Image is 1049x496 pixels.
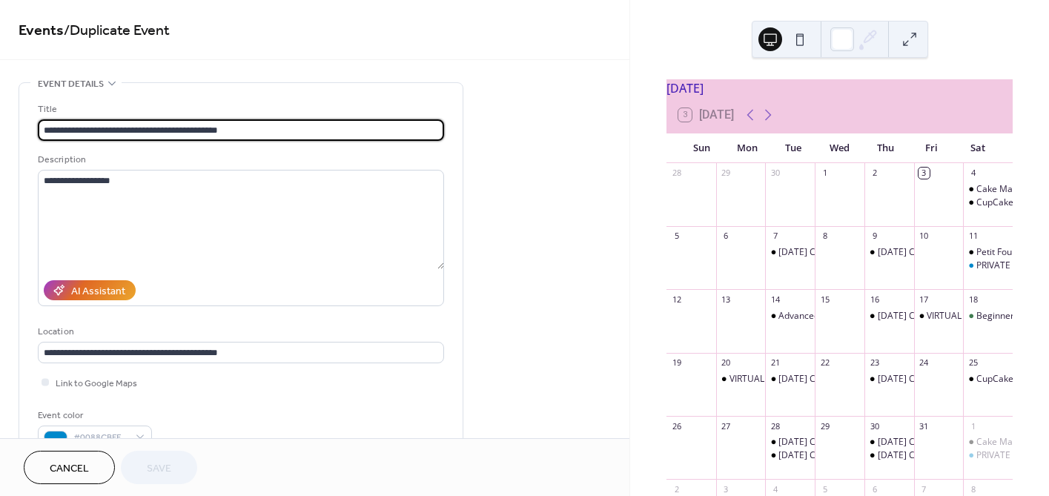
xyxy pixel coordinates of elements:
[56,376,137,391] span: Link to Google Maps
[963,246,1013,259] div: Petit Four Class
[819,357,830,368] div: 22
[716,373,766,386] div: VIRTUAL - Petit Four Class
[770,483,781,495] div: 4
[963,449,1013,462] div: PRIVATE EVENT - Theegala Birthday Party
[671,231,682,242] div: 5
[878,310,985,323] div: [DATE] Cookie Decorating
[819,420,830,431] div: 29
[38,408,149,423] div: Event color
[678,133,724,163] div: Sun
[967,357,979,368] div: 25
[765,310,815,323] div: Advanced Cookie Decorating
[721,483,732,495] div: 3
[919,420,930,431] div: 31
[729,373,835,386] div: VIRTUAL - Petit Four Class
[64,16,170,45] span: / Duplicate Event
[963,196,1013,209] div: CupCake / Cake Pop Class
[50,461,89,477] span: Cancel
[721,420,732,431] div: 27
[770,231,781,242] div: 7
[819,168,830,179] div: 1
[976,246,1040,259] div: Petit Four Class
[38,152,441,168] div: Description
[919,357,930,368] div: 24
[864,310,914,323] div: Halloween Cookie Decorating
[955,133,1001,163] div: Sat
[963,259,1013,272] div: PRIVATE EVENT - Smith Birthday Party
[864,436,914,449] div: Halloween Cookie Decorating
[869,294,880,305] div: 16
[927,310,1033,323] div: VIRTUAL - Petit Four Class
[864,373,914,386] div: Halloween Cookie Decorating
[38,102,441,117] div: Title
[909,133,955,163] div: Fri
[819,483,830,495] div: 5
[863,133,909,163] div: Thu
[765,246,815,259] div: Halloween Cookie Decorating
[869,357,880,368] div: 23
[778,373,886,386] div: [DATE] Cookie Decorating
[73,430,128,446] span: #0088CBFF
[869,483,880,495] div: 6
[864,449,914,462] div: Halloween Cookie Decorating
[721,294,732,305] div: 13
[666,79,1013,97] div: [DATE]
[967,420,979,431] div: 1
[765,436,815,449] div: Halloween Cookie Decorating
[778,436,886,449] div: [DATE] Cookie Decorating
[819,294,830,305] div: 15
[967,168,979,179] div: 4
[671,294,682,305] div: 12
[919,483,930,495] div: 7
[19,16,64,45] a: Events
[864,246,914,259] div: Halloween Cookie Decorating
[967,483,979,495] div: 8
[816,133,862,163] div: Wed
[24,451,115,484] button: Cancel
[770,357,781,368] div: 21
[878,373,985,386] div: [DATE] Cookie Decorating
[38,76,104,92] span: Event details
[878,449,985,462] div: [DATE] Cookie Decorating
[963,310,1013,323] div: Beginner Cookie School Class
[878,246,985,259] div: [DATE] Cookie Decorating
[765,373,815,386] div: Halloween Cookie Decorating
[44,280,136,300] button: AI Assistant
[721,231,732,242] div: 6
[963,436,1013,449] div: Cake Making and Decorating
[724,133,770,163] div: Mon
[770,294,781,305] div: 14
[71,284,125,300] div: AI Assistant
[671,357,682,368] div: 19
[963,183,1013,196] div: Cake Making and Decorating
[869,231,880,242] div: 9
[671,483,682,495] div: 2
[963,373,1013,386] div: CupCake Bouquet Class
[869,420,880,431] div: 30
[770,168,781,179] div: 30
[778,310,898,323] div: Advanced Cookie Decorating
[967,294,979,305] div: 18
[770,133,816,163] div: Tue
[721,357,732,368] div: 20
[671,168,682,179] div: 28
[919,231,930,242] div: 10
[919,168,930,179] div: 3
[919,294,930,305] div: 17
[819,231,830,242] div: 8
[914,310,964,323] div: VIRTUAL - Petit Four Class
[38,324,441,340] div: Location
[869,168,880,179] div: 2
[967,231,979,242] div: 11
[721,168,732,179] div: 29
[778,449,886,462] div: [DATE] Cookie Decorating
[878,436,985,449] div: [DATE] Cookie Decorating
[765,449,815,462] div: Halloween Cookie Decorating
[671,420,682,431] div: 26
[770,420,781,431] div: 28
[778,246,886,259] div: [DATE] Cookie Decorating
